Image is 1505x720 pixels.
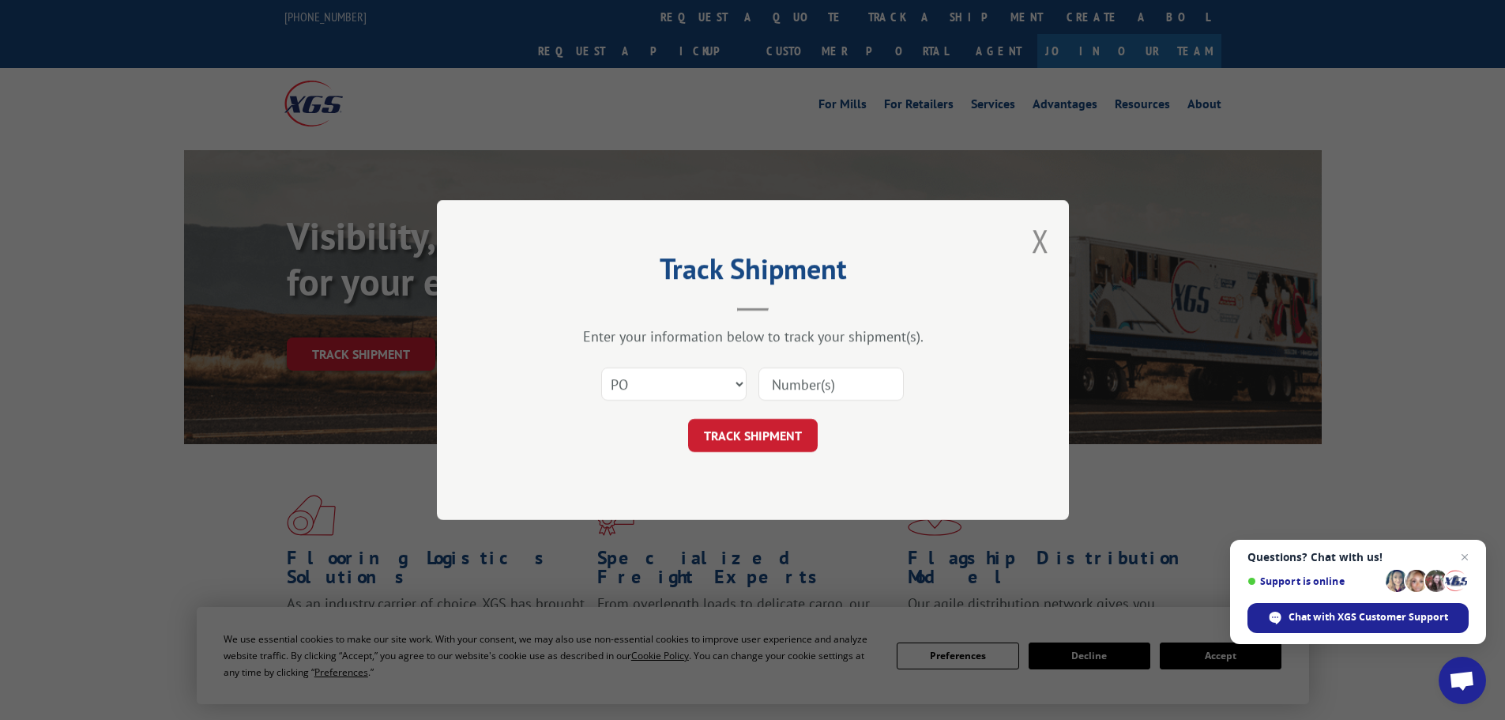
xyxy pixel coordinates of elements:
[1289,610,1448,624] span: Chat with XGS Customer Support
[1455,548,1474,567] span: Close chat
[758,368,904,401] input: Number(s)
[1439,657,1486,704] div: Open chat
[516,327,990,345] div: Enter your information below to track your shipment(s).
[688,419,818,452] button: TRACK SHIPMENT
[1247,575,1380,587] span: Support is online
[1247,603,1469,633] div: Chat with XGS Customer Support
[1247,551,1469,564] span: Questions? Chat with us!
[516,258,990,288] h2: Track Shipment
[1032,220,1049,262] button: Close modal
